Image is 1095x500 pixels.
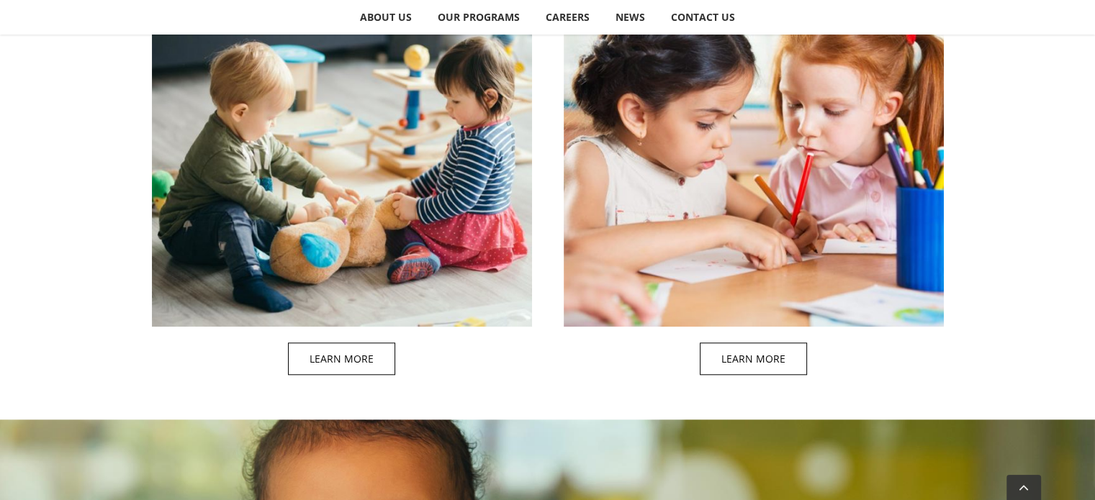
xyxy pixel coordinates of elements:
a: NEWS [603,3,658,32]
span: CAREERS [546,12,590,22]
a: OUR PROGRAMS [425,3,533,32]
span: NEWS [616,12,645,22]
a: CONTACT US [659,3,748,32]
a: ABOUT US [348,3,425,32]
span: ABOUT US [360,12,412,22]
a: CAREERS [533,3,603,32]
span: OUR PROGRAMS [438,12,520,22]
span: CONTACT US [671,12,735,22]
